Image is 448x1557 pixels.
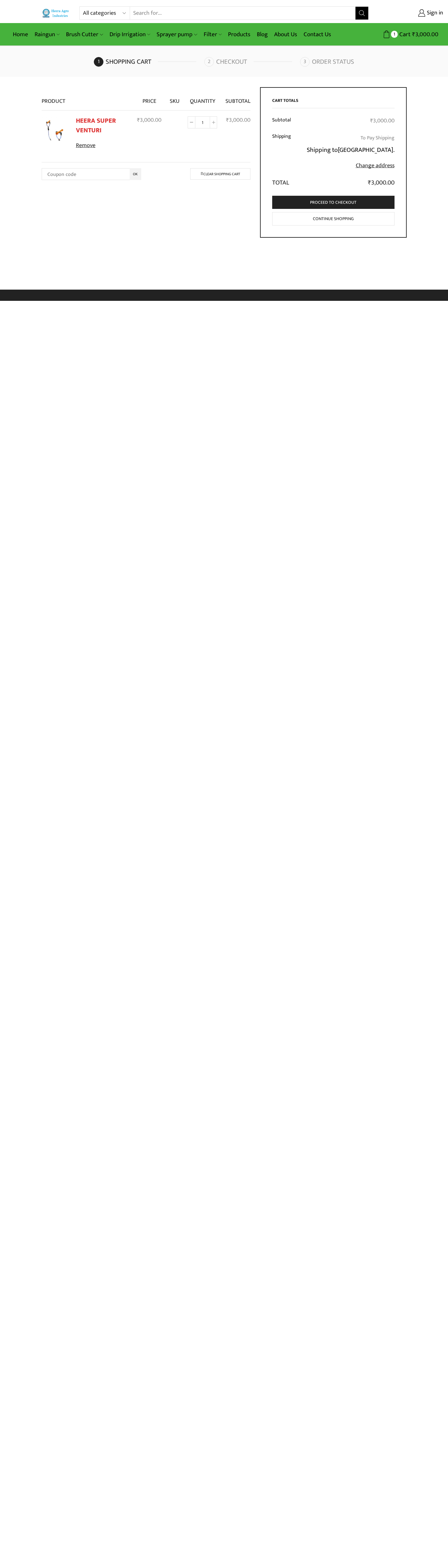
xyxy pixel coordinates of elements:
input: Coupon code [42,168,141,180]
span: ₹ [412,29,415,39]
bdi: 3,000.00 [368,177,395,188]
a: Sprayer pump [153,27,200,42]
input: Search for... [130,7,355,20]
input: OK [130,168,141,180]
bdi: 3,000.00 [226,115,250,125]
bdi: 3,000.00 [370,116,395,126]
th: Quantity [183,87,221,110]
a: Continue shopping [272,212,395,226]
a: Proceed to checkout [272,196,395,209]
a: Checkout [204,57,298,67]
th: Subtotal [272,113,296,129]
a: Blog [254,27,271,42]
a: Remove [76,142,129,150]
a: 1 Cart ₹3,000.00 [375,29,438,40]
img: Heera Super Venturi [42,117,67,143]
a: Clear shopping cart [190,168,250,179]
th: Product [42,87,133,110]
th: SKU [166,87,184,110]
a: Raingun [31,27,63,42]
a: Filter [200,27,225,42]
span: ₹ [370,116,373,126]
th: Total [272,174,296,188]
a: Sign in [378,7,443,19]
span: ₹ [226,115,229,125]
a: Brush Cutter [63,27,106,42]
th: Shipping [272,129,296,174]
a: Change address [356,161,395,170]
p: Shipping to . [300,145,395,155]
a: Drip Irrigation [106,27,153,42]
span: Cart [398,30,411,39]
th: Price [133,87,166,110]
h2: Cart totals [272,98,395,108]
a: About Us [271,27,300,42]
input: Product quantity [195,116,210,128]
label: To Pay Shipping [361,133,395,143]
a: HEERA SUPER VENTURI [76,115,116,136]
bdi: 3,000.00 [412,29,438,39]
span: ₹ [137,115,140,125]
a: Products [225,27,254,42]
span: ₹ [368,177,371,188]
a: Home [10,27,31,42]
bdi: 3,000.00 [137,115,161,125]
button: Search button [355,7,368,20]
strong: [GEOGRAPHIC_DATA] [338,144,393,155]
th: Subtotal [221,87,250,110]
span: 1 [391,31,398,37]
span: Sign in [425,9,443,17]
a: Contact Us [300,27,334,42]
